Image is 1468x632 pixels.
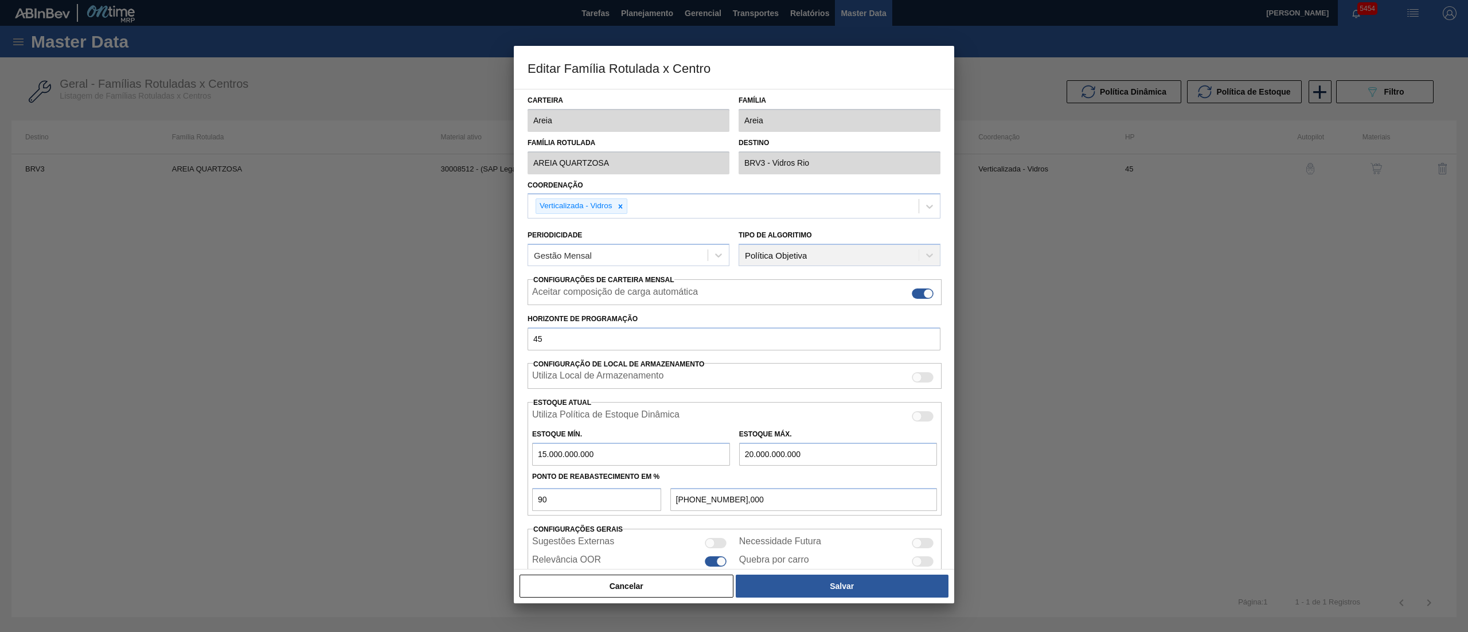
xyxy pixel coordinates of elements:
button: Cancelar [520,575,733,598]
label: Destino [739,135,940,151]
label: Horizonte de Programação [528,311,940,327]
label: Quebra por carro [739,555,809,568]
button: Salvar [736,575,948,598]
div: Gestão Mensal [534,251,592,260]
label: Sugestões Externas [532,536,614,550]
label: Aceitar composição de carga automática [532,287,698,301]
label: Ponto de Reabastecimento em % [532,473,659,481]
div: Verticalizada - Vidros [536,199,614,213]
label: Periodicidade [528,231,582,239]
h3: Editar Família Rotulada x Centro [514,46,954,89]
label: Quando ativada, o sistema irá usar os estoques usando a Política de Estoque Dinâmica. [532,409,680,423]
span: Configurações Gerais [533,525,623,533]
label: Família [739,92,940,109]
label: Estoque Atual [533,399,591,407]
label: Família Rotulada [528,135,729,151]
span: Configurações de Carteira Mensal [533,276,674,284]
label: Quando ativada, o sistema irá exibir os estoques de diferentes locais de armazenamento. [532,370,663,384]
label: Tipo de Algoritimo [739,231,812,239]
label: Coordenação [528,181,583,189]
label: Relevância OOR [532,555,601,568]
label: Estoque Máx. [739,430,792,438]
label: Necessidade Futura [739,536,821,550]
label: Carteira [528,92,729,109]
label: Estoque Mín. [532,430,582,438]
span: Configuração de Local de Armazenamento [533,360,704,368]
